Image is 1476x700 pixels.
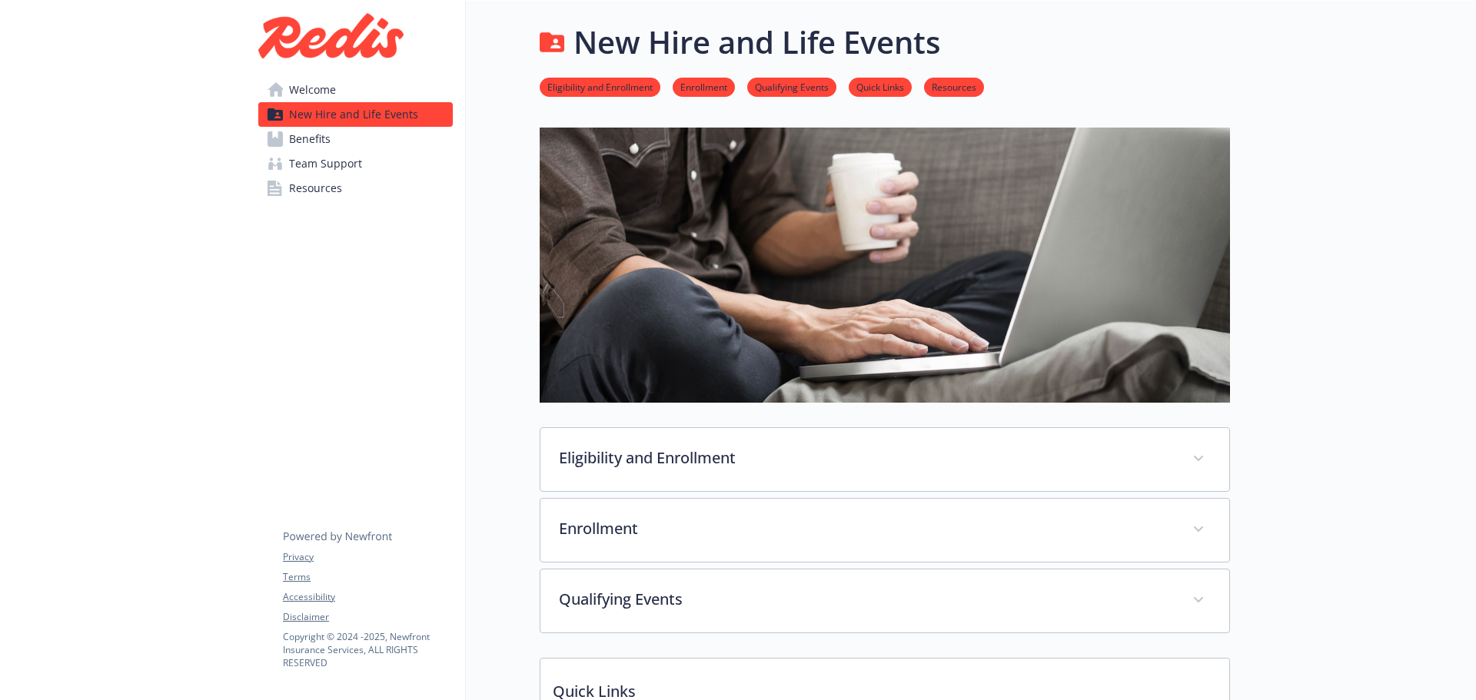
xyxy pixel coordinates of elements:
p: Eligibility and Enrollment [559,446,1174,469]
span: New Hire and Life Events [289,102,418,127]
span: Benefits [289,127,331,151]
a: New Hire and Life Events [258,102,453,127]
a: Team Support [258,151,453,176]
a: Disclaimer [283,610,452,624]
div: Eligibility and Enrollment [540,428,1229,491]
p: Qualifying Events [559,588,1174,611]
a: Terms [283,570,452,584]
div: Qualifying Events [540,569,1229,632]
p: Enrollment [559,517,1174,540]
div: Enrollment [540,499,1229,562]
a: Enrollment [673,79,735,94]
img: new hire page banner [540,128,1230,403]
a: Resources [258,176,453,201]
h1: New Hire and Life Events [573,19,940,65]
span: Team Support [289,151,362,176]
span: Welcome [289,78,336,102]
span: Resources [289,176,342,201]
a: Eligibility and Enrollment [540,79,660,94]
a: Quick Links [849,79,912,94]
a: Benefits [258,127,453,151]
a: Accessibility [283,590,452,604]
a: Resources [924,79,984,94]
p: Copyright © 2024 - 2025 , Newfront Insurance Services, ALL RIGHTS RESERVED [283,630,452,669]
a: Privacy [283,550,452,564]
a: Qualifying Events [747,79,836,94]
a: Welcome [258,78,453,102]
